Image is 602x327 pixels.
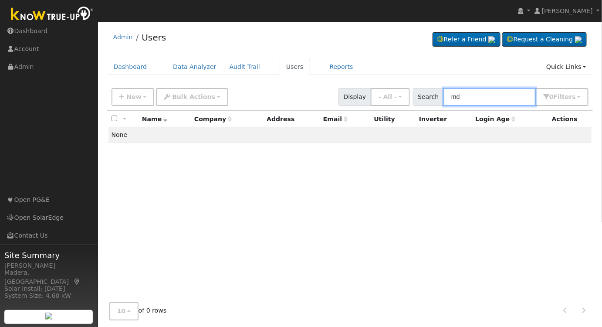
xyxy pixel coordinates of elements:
span: Email [323,116,348,123]
a: Refer a Friend [433,32,501,47]
span: Days since last login [475,116,515,123]
button: 10 [109,303,139,320]
img: retrieve [45,313,52,320]
a: Dashboard [107,59,154,75]
span: Bulk Actions [172,93,215,100]
a: Request a Cleaning [502,32,587,47]
a: Users [280,59,310,75]
div: System Size: 4.60 kW [4,291,93,300]
span: [PERSON_NAME] [542,7,593,14]
a: Quick Links [540,59,593,75]
span: Filter [554,93,576,100]
span: Display [338,88,371,106]
td: None [108,127,592,143]
span: Site Summary [4,249,93,261]
div: [PERSON_NAME] [4,261,93,270]
img: retrieve [488,36,495,43]
a: Map [73,278,81,285]
span: Company name [194,116,232,123]
input: Search [443,88,536,106]
div: Solar Install: [DATE] [4,284,93,293]
div: Address [267,115,317,124]
img: Know True-Up [7,5,98,24]
a: Reports [323,59,360,75]
div: Utility [374,115,413,124]
a: Users [142,32,166,43]
span: Search [413,88,444,106]
span: New [126,93,141,100]
button: 0Filters [535,88,588,106]
div: Actions [552,115,588,124]
a: Audit Trail [223,59,267,75]
div: Madera, [GEOGRAPHIC_DATA] [4,268,93,286]
button: - All - [371,88,410,106]
img: retrieve [575,36,582,43]
span: s [572,93,575,100]
span: of 0 rows [109,303,167,320]
a: Data Analyzer [166,59,223,75]
button: New [112,88,155,106]
a: Admin [113,34,133,41]
span: 10 [117,308,126,315]
button: Bulk Actions [156,88,228,106]
div: Inverter [419,115,469,124]
span: Name [142,116,168,123]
